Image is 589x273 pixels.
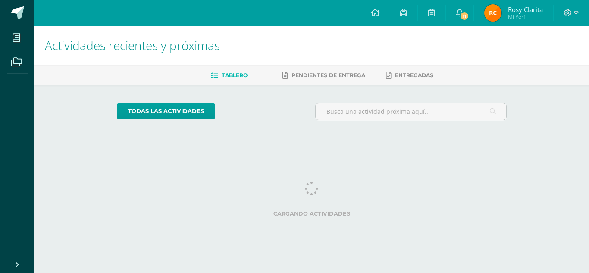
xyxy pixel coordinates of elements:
span: Mi Perfil [508,13,543,20]
span: 11 [460,11,469,21]
span: Tablero [222,72,248,78]
span: Actividades recientes y próximas [45,37,220,53]
input: Busca una actividad próxima aquí... [316,103,507,120]
a: Entregadas [386,69,433,82]
span: Entregadas [395,72,433,78]
a: todas las Actividades [117,103,215,119]
a: Pendientes de entrega [282,69,365,82]
a: Tablero [211,69,248,82]
span: Rosy Clarita [508,5,543,14]
img: d6563e441361322da49c5220f9b496b6.png [484,4,501,22]
label: Cargando actividades [117,210,507,217]
span: Pendientes de entrega [291,72,365,78]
